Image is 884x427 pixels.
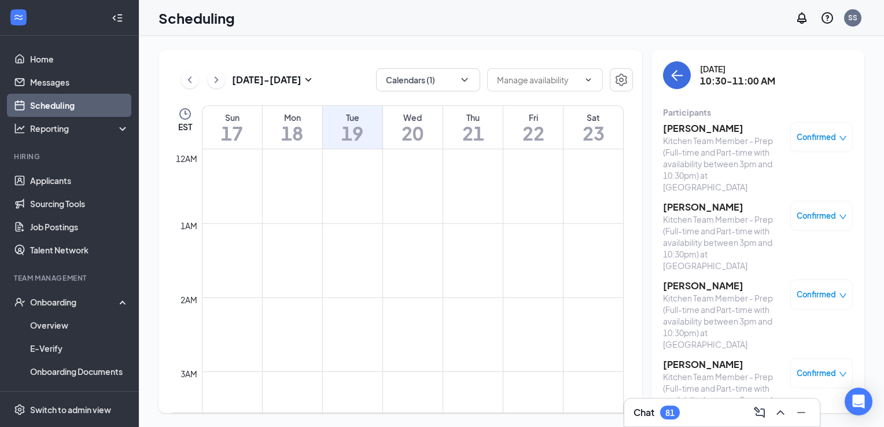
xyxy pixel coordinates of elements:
button: ChevronLeft [181,71,198,89]
a: Sourcing Tools [30,192,129,215]
h3: Chat [633,406,654,419]
div: Open Intercom Messenger [845,388,872,415]
a: August 21, 2025 [443,106,503,149]
svg: SmallChevronDown [301,73,315,87]
div: Mon [263,112,322,123]
div: Thu [443,112,503,123]
svg: ChevronLeft [184,73,196,87]
a: August 20, 2025 [383,106,443,149]
button: ComposeMessage [750,403,769,422]
div: 1am [178,219,200,232]
div: Hiring [14,152,127,161]
a: Activity log [30,383,129,406]
div: 81 [665,408,675,418]
a: Onboarding Documents [30,360,129,383]
div: Onboarding [30,296,119,308]
svg: Collapse [112,12,123,24]
svg: Minimize [794,406,808,419]
span: Confirmed [797,367,836,379]
button: Settings [610,68,633,91]
a: Messages [30,71,129,94]
div: Kitchen Team Member - Prep (Full-time and Part-time with availability between 3pm and 10:30pm) at... [663,292,784,350]
a: Talent Network [30,238,129,262]
svg: ChevronDown [584,75,593,84]
div: 3am [178,367,200,380]
h1: 17 [202,123,262,143]
span: down [839,213,847,221]
div: Participants [663,106,853,118]
h3: [PERSON_NAME] [663,122,784,135]
a: Home [30,47,129,71]
div: Reporting [30,123,130,134]
svg: Settings [614,73,628,87]
div: Fri [503,112,563,123]
h1: 22 [503,123,563,143]
span: down [839,134,847,142]
svg: ChevronUp [773,406,787,419]
h1: 19 [323,123,382,143]
button: ChevronRight [208,71,225,89]
div: Switch to admin view [30,404,111,415]
a: August 23, 2025 [563,106,623,149]
svg: ArrowLeft [670,68,684,82]
span: down [839,370,847,378]
div: Kitchen Team Member - Prep (Full-time and Part-time with availability between 3pm and 10:30pm) at... [663,213,784,271]
a: Job Postings [30,215,129,238]
h1: Scheduling [159,8,235,28]
svg: UserCheck [14,296,25,308]
span: EST [178,121,192,132]
svg: Analysis [14,123,25,134]
h3: [PERSON_NAME] [663,201,784,213]
h3: [PERSON_NAME] [663,279,784,292]
h1: 23 [563,123,623,143]
div: Kitchen Team Member - Prep (Full-time and Part-time with availability between 3pm and 10:30pm) at... [663,135,784,193]
h1: 21 [443,123,503,143]
svg: Clock [178,107,192,121]
div: Team Management [14,273,127,283]
span: Confirmed [797,289,836,300]
a: E-Verify [30,337,129,360]
div: Sat [563,112,623,123]
h1: 18 [263,123,322,143]
div: 2am [178,293,200,306]
span: down [839,292,847,300]
svg: ChevronDown [459,74,470,86]
div: 12am [174,152,200,165]
span: Confirmed [797,131,836,143]
div: Sun [202,112,262,123]
svg: WorkstreamLogo [13,12,24,23]
button: Minimize [792,403,811,422]
a: Applicants [30,169,129,192]
a: August 22, 2025 [503,106,563,149]
a: Scheduling [30,94,129,117]
svg: Notifications [795,11,809,25]
h1: 20 [383,123,443,143]
div: Wed [383,112,443,123]
h3: [DATE] - [DATE] [232,73,301,86]
span: Confirmed [797,210,836,222]
input: Manage availability [497,73,579,86]
div: [DATE] [700,63,775,75]
button: ChevronUp [771,403,790,422]
a: August 17, 2025 [202,106,262,149]
button: Calendars (1)ChevronDown [376,68,480,91]
svg: Settings [14,404,25,415]
svg: QuestionInfo [820,11,834,25]
a: August 19, 2025 [323,106,382,149]
a: August 18, 2025 [263,106,322,149]
svg: ChevronRight [211,73,222,87]
div: SS [848,13,857,23]
button: back-button [663,61,691,89]
svg: ComposeMessage [753,406,767,419]
h3: 10:30-11:00 AM [700,75,775,87]
div: Tue [323,112,382,123]
h3: [PERSON_NAME] [663,358,784,371]
a: Overview [30,314,129,337]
